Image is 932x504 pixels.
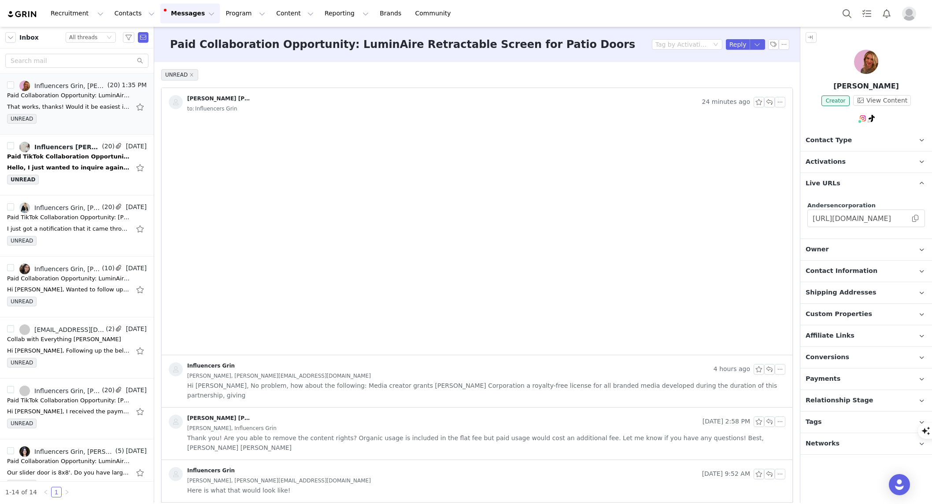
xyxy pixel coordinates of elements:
div: Paid Collaboration Opportunity: LuminAire Retractable Screen for Patio Doors [7,274,130,283]
span: (20) [100,202,115,212]
span: Activations [806,157,846,167]
img: grin logo [7,10,38,18]
span: Contact Information [806,266,877,276]
span: Thank you! Are you able to remove the content rights? Organic usage is included in the flat fee b... [187,433,785,452]
div: Influencers Grin, [PERSON_NAME], [PERSON_NAME] [PERSON_NAME] [34,82,106,89]
span: UNREAD [7,114,37,124]
span: Live URLs [806,179,840,188]
a: Influencers Grin [169,467,235,481]
span: Relationship Stage [806,396,873,405]
img: 532a52c6-59a0-44d2-8f90-6623e3fb291e.jpg [19,142,30,152]
li: 1 [51,487,62,497]
div: I just got a notification that it came through - thanks so much for being on top of that! Let me ... [7,224,130,233]
a: Brands [374,4,409,23]
span: UNREAD [161,69,198,81]
span: Here is what that would look like! [187,486,290,495]
i: icon: close [189,73,194,77]
div: Hello, I just wanted to inquire again about payment. Can you please get back to me so we can get ... [7,163,130,172]
span: Affiliate Links [806,331,854,341]
div: Tag by Activation [655,40,707,49]
i: icon: down [713,42,718,48]
span: Shipping Addresses [806,288,877,298]
button: Profile [897,7,925,21]
img: placeholder-contacts.jpeg [169,467,183,481]
input: Search mail [5,54,148,68]
div: Influencers Grin, [PERSON_NAME] [34,387,100,394]
img: Kate Pearce [854,50,878,74]
div: Paid TikTok Collaboration Opportunity: Andersen Storm Door Install [7,213,130,222]
div: That works, thanks! Would it be easiest if I provided our agreement for this collaboration? Kenne... [7,103,130,111]
img: placeholder-contacts.jpeg [169,362,183,376]
i: icon: left [43,489,48,495]
button: Program [220,4,270,23]
a: Influencers [PERSON_NAME] [19,142,100,152]
button: Contacts [109,4,160,23]
a: [EMAIL_ADDRESS][DOMAIN_NAME], [EMAIL_ADDRESS][DOMAIN_NAME] [EMAIL_ADDRESS][DOMAIN_NAME], Everythi... [19,324,104,335]
div: Paid TikTok Collaboration Opportunity: Andersen Storm Door Install [7,396,130,405]
div: Influencers Grin [187,467,235,474]
span: UNREAD [7,480,37,489]
div: Paid Collaboration Opportunity: LuminAire Retractable Screen for Patio Doors [7,91,130,100]
div: [PERSON_NAME] [PERSON_NAME] [DATE] 2:58 PM[PERSON_NAME], Influencers Grin Thank you! Are you able... [162,408,792,460]
img: placeholder-contacts.jpeg [169,95,183,109]
button: Search [837,4,857,23]
div: Hi Aliki, I received the payment - thank you so much! Checking in on the below, would love to cre... [7,407,130,416]
img: a9859945-5f99-4364-ba3a-d29eb6f697fe.jpg [19,81,30,91]
span: [PERSON_NAME], [PERSON_NAME][EMAIL_ADDRESS][DOMAIN_NAME] [187,371,371,381]
span: Networks [806,439,840,449]
a: Influencers Grin, [PERSON_NAME] [19,386,100,396]
div: Collab with Everything Erin [7,335,121,344]
img: 2c03eb72-dde3-4164-b857-bad26c850a5b.jpg [19,202,30,213]
button: Reporting [319,4,374,23]
img: instagram.svg [859,115,866,122]
div: Influencers Grin [187,362,235,369]
span: [DATE] 9:52 AM [702,469,750,479]
span: 24 minutes ago [702,97,750,107]
span: Custom Properties [806,309,872,319]
div: Hi Aliki, Following up the below. Can you let me know either way? Thank you, > On 08/12/2025 9:08... [7,346,130,355]
span: Hi [PERSON_NAME], No problem, how about the following: Media creator grants [PERSON_NAME] Corpora... [187,381,785,400]
a: Influencers Grin, [PERSON_NAME] • Doable DIY [19,202,100,213]
a: Community [410,4,460,23]
span: Owner [806,245,829,254]
div: Paid Collaboration Opportunity: LuminAire Retractable Screen for Patio Doors [7,457,130,466]
img: placeholder-contacts.jpeg [169,415,183,429]
span: Payments [806,374,840,384]
div: [PERSON_NAME] [PERSON_NAME] [187,95,253,102]
img: 0525ef0c-5e3f-4e33-aa7d-0b639d42d7f6--s.jpg [19,264,30,274]
button: Reply [726,39,750,50]
div: [EMAIL_ADDRESS][DOMAIN_NAME], [EMAIL_ADDRESS][DOMAIN_NAME] [EMAIL_ADDRESS][DOMAIN_NAME], Everythi... [34,326,104,333]
span: (20) [100,142,115,151]
div: Our slider door is 8x8'. Do you have larger sizes? On Tue, Jul 15, 2025 at 12:25 PM Influencers G... [7,468,130,477]
button: Recruitment [45,4,109,23]
button: Messages [160,4,220,23]
span: UNREAD [7,175,39,184]
span: 4 hours ago [714,364,750,375]
a: [PERSON_NAME] [PERSON_NAME] [169,415,253,429]
div: Influencers Grin 4 hours ago[PERSON_NAME], [PERSON_NAME][EMAIL_ADDRESS][DOMAIN_NAME] Hi [PERSON_N... [162,355,792,407]
span: Send Email [138,32,148,43]
div: [PERSON_NAME] [PERSON_NAME] 24 minutes agoto:Influencers Grin [162,88,792,121]
li: 1-14 of 14 [5,487,37,497]
a: Influencers Grin, [PERSON_NAME] [19,446,114,457]
span: Tags [806,417,822,427]
div: Hi Aliki, Wanted to follow up once more to see if you had any questions? Would still love to work... [7,285,130,294]
div: Influencers Grin, [PERSON_NAME] • Doable DIY [34,204,100,211]
span: (20) [100,386,115,395]
span: Andersencorporation [807,202,876,209]
span: [DATE] 2:58 PM [703,416,750,427]
li: Previous Page [41,487,51,497]
a: [PERSON_NAME] [PERSON_NAME] [169,95,253,109]
span: UNREAD [7,236,37,246]
span: Inbox [19,33,39,42]
div: Influencers Grin, [PERSON_NAME] [34,448,114,455]
button: View Content [853,95,911,106]
span: Creator [821,96,850,106]
span: [PERSON_NAME], [PERSON_NAME][EMAIL_ADDRESS][DOMAIN_NAME] [187,476,371,486]
img: 90ade639-3d0b-465f-b545-c0cf252298ae--s.jpg [19,446,30,457]
i: icon: down [107,35,112,41]
div: Open Intercom Messenger [889,474,910,495]
i: icon: right [64,489,70,495]
a: Influencers Grin, [PERSON_NAME] [19,264,100,274]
